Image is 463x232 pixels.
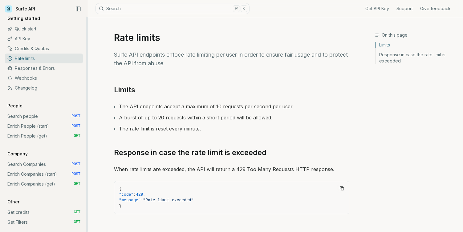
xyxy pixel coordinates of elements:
[375,32,458,38] h3: On this page
[141,198,143,202] span: :
[5,73,83,83] a: Webhooks
[5,54,83,63] a: Rate limits
[5,83,83,93] a: Changelog
[376,50,458,64] a: Response in case the rate limit is exceeded
[74,4,83,14] button: Collapse Sidebar
[5,131,83,141] a: Enrich People (get) GET
[5,199,22,205] p: Other
[136,192,143,197] span: 429
[5,111,83,121] a: Search people POST
[119,186,122,191] span: {
[71,162,80,167] span: POST
[5,15,43,22] p: Getting started
[114,50,349,68] p: Surfe API endpoints enfoce rate limiting per user in order to ensure fair usage and to protect th...
[5,63,83,73] a: Responses & Errors
[71,172,80,177] span: POST
[71,114,80,119] span: POST
[143,192,146,197] span: ,
[5,103,25,109] p: People
[5,169,83,179] a: Enrich Companies (start) POST
[5,4,35,14] a: Surfe API
[74,210,80,215] span: GET
[233,5,240,12] kbd: ⌘
[114,85,135,95] a: Limits
[5,159,83,169] a: Search Companies POST
[119,124,349,133] li: The rate limit is reset every minute.
[95,3,250,14] button: Search⌘K
[365,6,389,12] a: Get API Key
[119,204,122,208] span: }
[114,165,349,174] p: When rate limits are exceeded, the API will return a 429 Too Many Requests HTTP response.
[74,182,80,186] span: GET
[119,192,134,197] span: "code"
[420,6,451,12] a: Give feedback
[337,184,347,193] button: Copy Text
[119,198,141,202] span: "message"
[5,44,83,54] a: Credits & Quotas
[119,102,349,111] li: The API endpoints accept a maximum of 10 requests per second per user.
[74,134,80,138] span: GET
[119,113,349,122] li: A burst of up to 20 requests within a short period will be allowed.
[396,6,413,12] a: Support
[71,124,80,129] span: POST
[143,198,194,202] span: "Rate limit exceeded"
[5,121,83,131] a: Enrich People (start) POST
[5,207,83,217] a: Get credits GET
[241,5,247,12] kbd: K
[133,192,136,197] span: :
[5,24,83,34] a: Quick start
[5,217,83,227] a: Get Filters GET
[5,179,83,189] a: Enrich Companies (get) GET
[114,148,266,158] a: Response in case the rate limit is exceeded
[5,34,83,44] a: API Key
[114,32,349,43] h1: Rate limits
[376,42,458,50] a: Limits
[5,151,30,157] p: Company
[74,220,80,225] span: GET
